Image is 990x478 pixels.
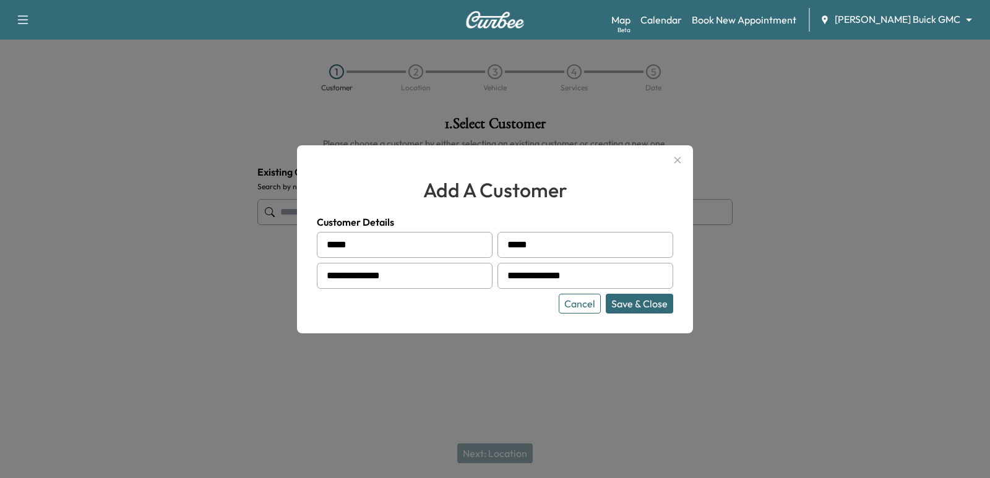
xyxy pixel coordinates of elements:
button: Cancel [559,294,601,314]
a: MapBeta [611,12,631,27]
span: [PERSON_NAME] Buick GMC [835,12,960,27]
img: Curbee Logo [465,11,525,28]
h4: Customer Details [317,215,673,229]
h2: add a customer [317,175,673,205]
a: Book New Appointment [692,12,796,27]
button: Save & Close [606,294,673,314]
a: Calendar [640,12,682,27]
div: Beta [618,25,631,35]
